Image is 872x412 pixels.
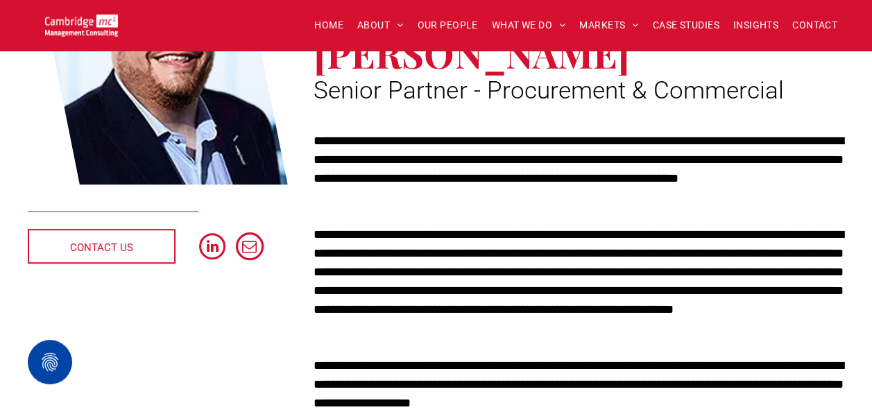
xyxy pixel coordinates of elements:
a: INSIGHTS [726,15,785,36]
a: CASE STUDIES [646,15,726,36]
a: linkedin [199,233,225,263]
a: CONTACT [785,15,844,36]
span: Senior Partner - Procurement & Commercial [314,76,783,105]
a: email [237,233,263,263]
span: CONTACT US [70,230,133,265]
img: Go to Homepage [45,14,118,37]
a: CONTACT US [28,229,176,264]
a: MARKETS [572,15,645,36]
a: ABOUT [350,15,411,36]
a: HOME [307,15,350,36]
a: WHAT WE DO [485,15,573,36]
a: OUR PEOPLE [410,15,484,36]
span: [PERSON_NAME] [314,27,629,78]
